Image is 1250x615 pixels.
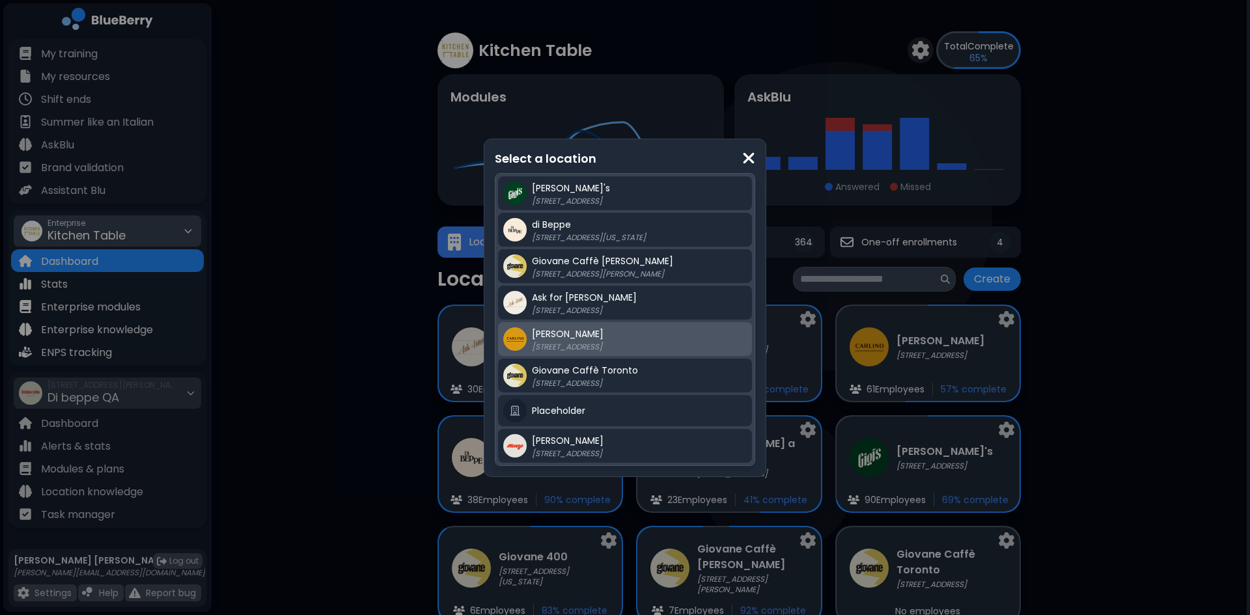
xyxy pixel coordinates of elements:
[532,342,695,352] p: [STREET_ADDRESS]
[532,305,695,316] p: [STREET_ADDRESS]
[532,448,695,459] p: [STREET_ADDRESS]
[532,364,638,377] span: Giovane Caffè Toronto
[532,291,637,304] span: Ask for [PERSON_NAME]
[532,182,610,195] span: [PERSON_NAME]'s
[532,404,585,417] span: Placeholder
[532,378,695,389] p: [STREET_ADDRESS]
[532,232,695,243] p: [STREET_ADDRESS][US_STATE]
[495,150,755,168] p: Select a location
[503,327,527,351] img: company thumbnail
[503,218,527,241] img: company thumbnail
[532,196,695,206] p: [STREET_ADDRESS]
[503,182,527,205] img: company thumbnail
[503,254,527,278] img: company thumbnail
[532,327,604,340] span: [PERSON_NAME]
[532,434,604,447] span: [PERSON_NAME]
[532,269,695,279] p: [STREET_ADDRESS][PERSON_NAME]
[503,434,527,458] img: company thumbnail
[742,150,755,167] img: close icon
[503,291,527,314] img: company thumbnail
[532,254,673,267] span: Giovane Caffè [PERSON_NAME]
[503,364,527,387] img: company thumbnail
[532,218,571,231] span: di Beppe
